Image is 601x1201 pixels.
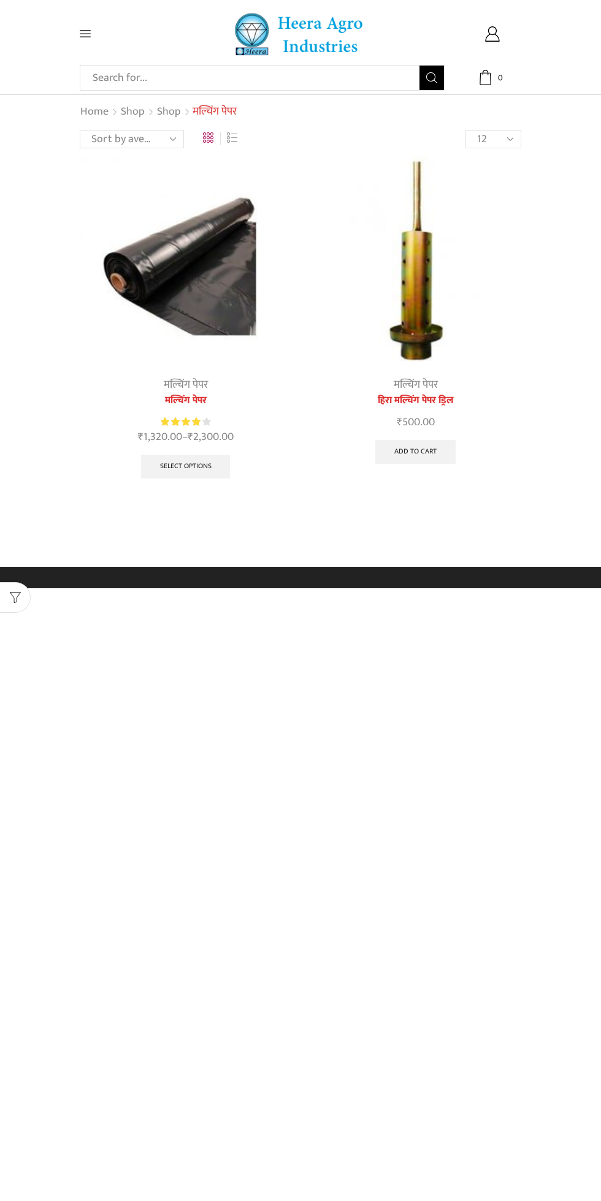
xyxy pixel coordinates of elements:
[164,376,208,394] a: मल्चिंग पेपर
[419,66,444,90] button: Search button
[188,428,193,446] span: ₹
[141,455,231,479] a: Select options for “मल्चिंग पेपर”
[161,415,210,428] div: Rated 4.14 out of 5
[463,70,521,85] a: 0
[80,429,291,445] span: –
[80,156,291,367] img: Mulching Paper
[188,428,234,446] bdi: 2,300.00
[310,156,521,367] img: Mulching Paper Hole
[138,428,144,446] span: ₹
[156,104,182,120] a: Shop
[138,428,182,446] bdi: 1,320.00
[375,440,456,464] a: Add to cart: “हिरा मल्चिंग पेपर ड्रिल”
[80,393,291,408] a: मल्चिंग पेपर
[193,105,237,119] h1: मल्चिंग पेपर
[394,376,438,394] a: मल्चिंग पेपर
[86,66,419,90] input: Search for...
[80,104,109,120] a: Home
[397,413,402,431] span: ₹
[397,413,435,431] bdi: 500.00
[494,72,506,84] span: 0
[80,130,184,148] select: Shop order
[310,393,521,408] a: हिरा मल्चिंग पेपर ड्रिल
[120,104,145,120] a: Shop
[80,104,237,120] nav: Breadcrumb
[161,415,202,428] span: Rated out of 5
